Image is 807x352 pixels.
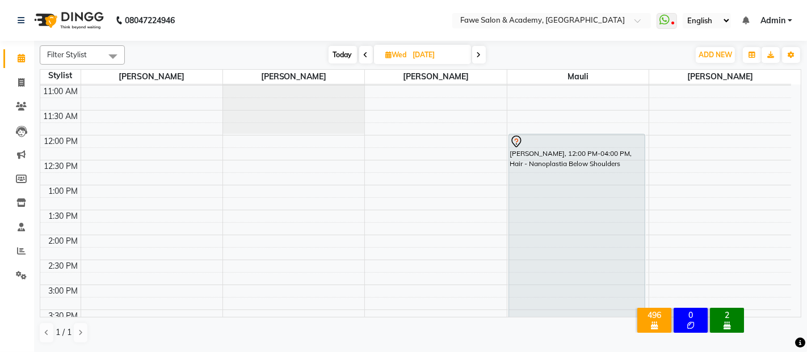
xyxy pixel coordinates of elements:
[676,310,705,320] div: 0
[329,46,357,63] span: Today
[47,285,81,297] div: 3:00 PM
[47,235,81,247] div: 2:00 PM
[47,260,81,272] div: 2:30 PM
[699,50,732,59] span: ADD NEW
[40,70,81,82] div: Stylist
[365,70,506,84] span: [PERSON_NAME]
[509,134,645,330] div: [PERSON_NAME], 12:00 PM-04:00 PM, Hair - Nanoplastia Below Shoulders
[410,46,466,63] input: 2025-09-10
[29,5,107,36] img: logo
[760,15,785,27] span: Admin
[56,326,72,338] span: 1 / 1
[640,310,669,320] div: 496
[47,310,81,322] div: 3:30 PM
[712,310,742,320] div: 2
[81,70,222,84] span: [PERSON_NAME]
[47,185,81,197] div: 1:00 PM
[47,50,87,59] span: Filter Stylist
[42,135,81,147] div: 12:00 PM
[223,70,364,84] span: [PERSON_NAME]
[41,86,81,97] div: 11:00 AM
[696,47,735,63] button: ADD NEW
[649,70,791,84] span: [PERSON_NAME]
[42,160,81,172] div: 12:30 PM
[41,111,81,122] div: 11:30 AM
[383,50,410,59] span: Wed
[125,5,175,36] b: 08047224946
[47,210,81,222] div: 1:30 PM
[507,70,649,84] span: Mauli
